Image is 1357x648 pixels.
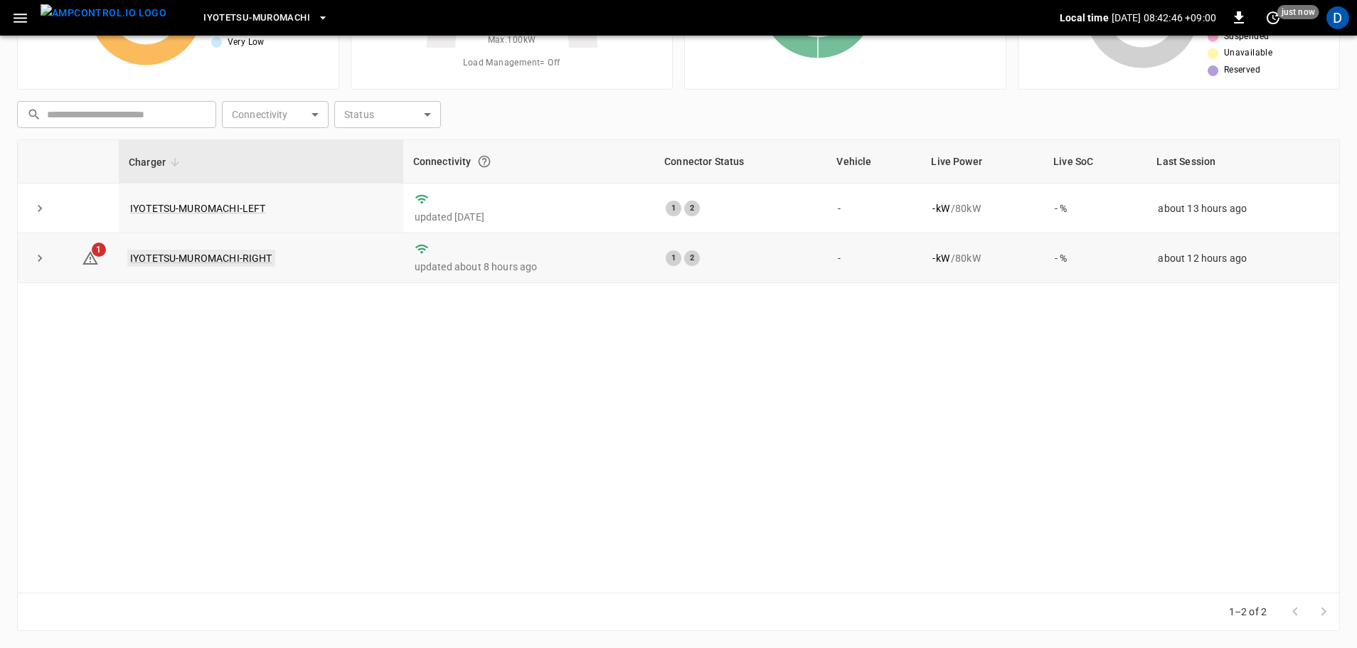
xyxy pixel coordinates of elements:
td: - % [1043,233,1146,283]
div: 2 [684,250,700,266]
div: profile-icon [1326,6,1349,29]
div: 1 [666,201,681,216]
th: Live SoC [1043,140,1146,184]
p: - kW [932,201,949,216]
p: updated [DATE] [415,210,643,224]
th: Connector Status [654,140,826,184]
button: Iyotetsu-Muromachi [198,4,334,32]
th: Last Session [1146,140,1339,184]
p: [DATE] 08:42:46 +09:00 [1112,11,1216,25]
div: 2 [684,201,700,216]
a: IYOTETSU-MUROMACHI-RIGHT [127,250,275,267]
td: - % [1043,184,1146,233]
p: updated about 8 hours ago [415,260,643,274]
a: 1 [82,251,99,262]
button: set refresh interval [1262,6,1284,29]
div: / 80 kW [932,251,1032,265]
span: Charger [129,154,184,171]
button: expand row [29,198,50,219]
div: / 80 kW [932,201,1032,216]
th: Vehicle [826,140,921,184]
span: Max. 100 kW [488,33,536,48]
td: - [826,184,921,233]
button: expand row [29,248,50,269]
span: just now [1277,5,1319,19]
div: 1 [666,250,681,266]
span: Load Management = Off [463,56,560,70]
span: Iyotetsu-Muromachi [203,10,310,26]
span: Very Low [228,36,265,50]
span: 1 [92,243,106,257]
th: Live Power [921,140,1043,184]
button: Connection between the charger and our software. [472,149,497,174]
a: IYOTETSU-MUROMACHI-LEFT [130,203,265,214]
p: Local time [1060,11,1109,25]
td: about 13 hours ago [1146,184,1339,233]
span: Unavailable [1224,46,1272,60]
span: Reserved [1224,63,1260,78]
img: ampcontrol.io logo [41,4,166,22]
td: about 12 hours ago [1146,233,1339,283]
div: Connectivity [413,149,644,174]
span: Suspended [1224,30,1270,44]
td: - [826,233,921,283]
p: - kW [932,251,949,265]
p: 1–2 of 2 [1229,605,1267,619]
